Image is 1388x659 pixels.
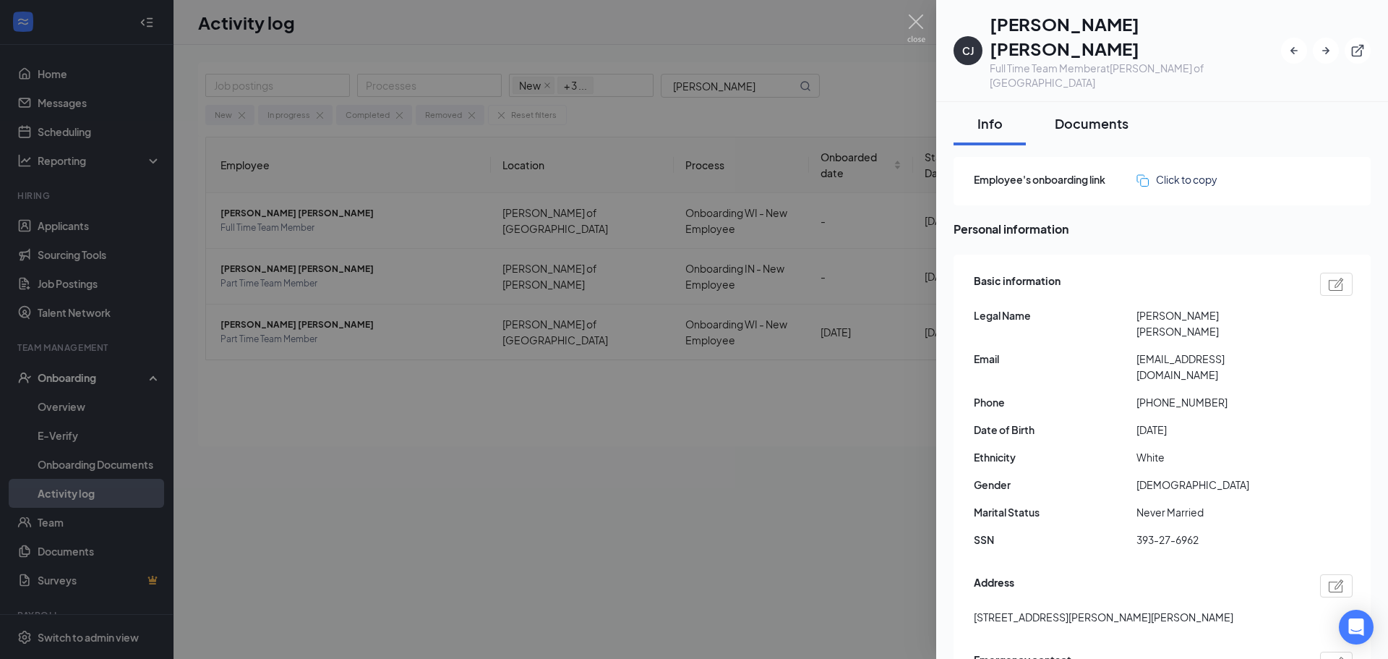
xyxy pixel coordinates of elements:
span: [PHONE_NUMBER] [1136,394,1299,410]
span: Legal Name [974,307,1136,323]
span: Personal information [954,220,1371,238]
span: Employee's onboarding link [974,171,1136,187]
div: Open Intercom Messenger [1339,610,1374,645]
span: Gender [974,477,1136,493]
span: Date of Birth [974,422,1136,438]
svg: ArrowLeftNew [1287,43,1301,58]
button: ArrowRight [1313,38,1339,64]
span: Never Married [1136,504,1299,520]
span: 393-27-6962 [1136,532,1299,548]
img: click-to-copy.71757273a98fde459dfc.svg [1136,174,1149,187]
span: Email [974,351,1136,367]
div: Full Time Team Member at [PERSON_NAME] of [GEOGRAPHIC_DATA] [990,61,1281,90]
span: [DEMOGRAPHIC_DATA] [1136,477,1299,493]
button: ExternalLink [1345,38,1371,64]
div: CJ [962,43,974,58]
span: [EMAIL_ADDRESS][DOMAIN_NAME] [1136,351,1299,383]
span: Address [974,574,1014,598]
span: SSN [974,532,1136,548]
h1: [PERSON_NAME] [PERSON_NAME] [990,12,1281,61]
span: Marital Status [974,504,1136,520]
svg: ArrowRight [1319,43,1333,58]
button: ArrowLeftNew [1281,38,1307,64]
span: [STREET_ADDRESS][PERSON_NAME][PERSON_NAME] [974,609,1233,625]
div: Info [968,114,1011,132]
span: Phone [974,394,1136,410]
button: Click to copy [1136,171,1217,187]
span: Basic information [974,273,1061,296]
svg: ExternalLink [1350,43,1365,58]
span: Ethnicity [974,449,1136,465]
span: [PERSON_NAME] [PERSON_NAME] [1136,307,1299,339]
div: Documents [1055,114,1128,132]
span: White [1136,449,1299,465]
span: [DATE] [1136,422,1299,438]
